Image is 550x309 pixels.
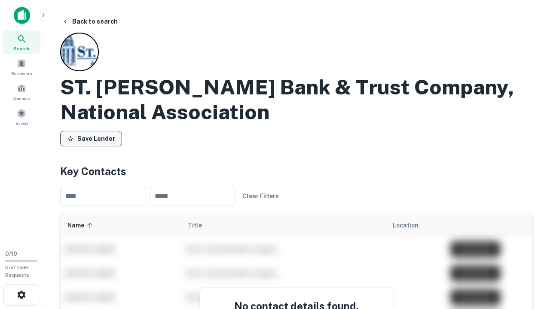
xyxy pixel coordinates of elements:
button: Clear Filters [239,188,282,204]
span: Contacts [13,95,30,102]
iframe: Chat Widget [507,240,550,282]
button: Save Lender [60,131,122,146]
span: Borrower Requests [5,264,29,278]
a: Contacts [3,80,40,103]
h2: ST. [PERSON_NAME] Bank & Trust Company, National Association [60,75,533,124]
h4: Key Contacts [60,164,533,179]
button: Back to search [58,14,121,29]
a: Saved [3,105,40,128]
span: 0 / 10 [5,251,17,257]
a: Borrowers [3,55,40,79]
img: capitalize-icon.png [14,7,30,24]
span: Saved [15,120,28,127]
span: Borrowers [11,70,32,77]
span: Search [14,45,29,52]
a: Search [3,30,40,54]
